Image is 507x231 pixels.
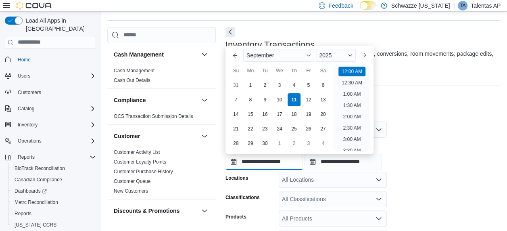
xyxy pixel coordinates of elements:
[114,169,173,174] a: Customer Purchase History
[15,120,41,130] button: Inventory
[114,96,198,104] button: Compliance
[340,89,364,99] li: 1:00 AM
[114,77,150,84] span: Cash Out Details
[244,108,257,121] div: day-15
[114,188,148,194] a: New Customers
[317,137,330,150] div: day-4
[317,122,330,135] div: day-27
[8,219,99,231] button: [US_STATE] CCRS
[18,154,35,160] span: Reports
[229,78,330,151] div: September, 2025
[2,151,99,163] button: Reports
[114,178,150,184] a: Customer Queue
[11,220,96,230] span: Washington CCRS
[18,89,41,96] span: Customers
[2,103,99,114] button: Catalog
[200,95,209,105] button: Compliance
[114,132,198,140] button: Customer
[114,50,164,59] h3: Cash Management
[288,79,300,92] div: day-4
[114,159,166,165] a: Customer Loyalty Points
[15,88,44,97] a: Customers
[319,52,332,59] span: 2025
[15,104,38,113] button: Catalog
[114,132,140,140] h3: Customer
[15,165,65,172] span: BioTrack Reconciliation
[8,208,99,219] button: Reports
[8,174,99,185] button: Canadian Compliance
[273,93,286,106] div: day-10
[114,68,154,73] a: Cash Management
[376,176,382,183] button: Open list of options
[11,209,35,218] a: Reports
[288,108,300,121] div: day-18
[230,137,242,150] div: day-28
[225,175,248,181] label: Locations
[15,136,96,146] span: Operations
[15,188,47,194] span: Dashboards
[230,108,242,121] div: day-14
[460,1,465,10] span: TA
[246,52,274,59] span: September
[15,104,96,113] span: Catalog
[458,1,467,10] div: Talentas AP
[376,196,382,202] button: Open list of options
[316,49,356,62] div: Button. Open the year selector. 2025 is currently selected.
[259,108,271,121] div: day-16
[107,111,216,124] div: Compliance
[2,135,99,147] button: Operations
[15,136,45,146] button: Operations
[114,149,160,155] a: Customer Activity List
[230,93,242,106] div: day-7
[340,101,364,110] li: 1:30 AM
[114,207,179,215] h3: Discounts & Promotions
[18,105,34,112] span: Catalog
[244,79,257,92] div: day-1
[225,194,260,201] label: Classifications
[11,164,96,173] span: BioTrack Reconciliation
[471,1,501,10] p: Talentas AP
[114,207,198,215] button: Discounts & Promotions
[11,186,96,196] span: Dashboards
[8,197,99,208] button: Metrc Reconciliation
[244,64,257,77] div: Mo
[391,1,450,10] p: Schwazze [US_STATE]
[259,64,271,77] div: Tu
[340,112,364,122] li: 2:00 AM
[18,57,31,63] span: Home
[15,120,96,130] span: Inventory
[114,113,193,119] a: OCS Transaction Submission Details
[273,137,286,150] div: day-1
[244,122,257,135] div: day-22
[288,64,300,77] div: Th
[2,54,99,65] button: Home
[200,50,209,59] button: Cash Management
[18,73,30,79] span: Users
[114,67,154,74] span: Cash Management
[273,122,286,135] div: day-24
[11,220,60,230] a: [US_STATE] CCRS
[230,122,242,135] div: day-21
[288,137,300,150] div: day-2
[259,122,271,135] div: day-23
[2,86,99,98] button: Customers
[15,71,33,81] button: Users
[302,93,315,106] div: day-12
[11,197,96,207] span: Metrc Reconciliation
[15,71,96,81] span: Users
[107,147,216,199] div: Customer
[340,146,364,155] li: 3:30 AM
[11,175,96,185] span: Canadian Compliance
[334,65,370,151] ul: Time
[225,27,235,37] button: Next
[317,93,330,106] div: day-13
[15,55,34,65] a: Home
[15,222,56,228] span: [US_STATE] CCRS
[273,108,286,121] div: day-17
[259,137,271,150] div: day-30
[302,79,315,92] div: day-5
[230,79,242,92] div: day-31
[338,67,365,76] li: 12:00 AM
